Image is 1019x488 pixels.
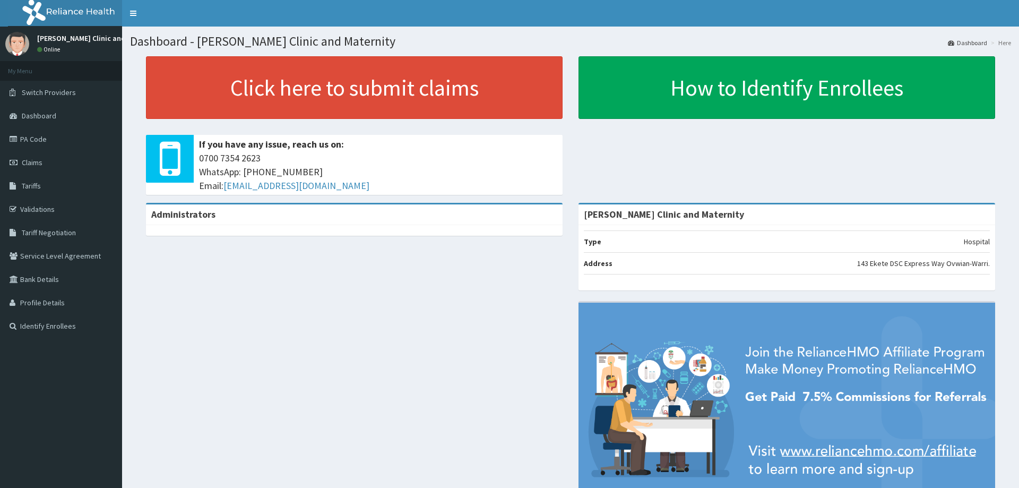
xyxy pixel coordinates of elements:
a: [EMAIL_ADDRESS][DOMAIN_NAME] [223,179,369,192]
b: Type [584,237,601,246]
a: How to Identify Enrollees [578,56,995,119]
span: Claims [22,158,42,167]
span: Tariffs [22,181,41,191]
p: [PERSON_NAME] Clinic and Maternity [37,35,159,42]
h1: Dashboard - [PERSON_NAME] Clinic and Maternity [130,35,1011,48]
span: Dashboard [22,111,56,121]
a: Click here to submit claims [146,56,563,119]
strong: [PERSON_NAME] Clinic and Maternity [584,208,744,220]
span: 0700 7354 2623 WhatsApp: [PHONE_NUMBER] Email: [199,151,557,192]
a: Dashboard [948,38,987,47]
a: Online [37,46,63,53]
span: Tariff Negotiation [22,228,76,237]
img: User Image [5,32,29,56]
p: Hospital [964,236,990,247]
p: 143 Ekete DSC Express Way Ovwian-Warri. [857,258,990,269]
li: Here [988,38,1011,47]
b: If you have any issue, reach us on: [199,138,344,150]
span: Switch Providers [22,88,76,97]
b: Address [584,259,612,268]
b: Administrators [151,208,215,220]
